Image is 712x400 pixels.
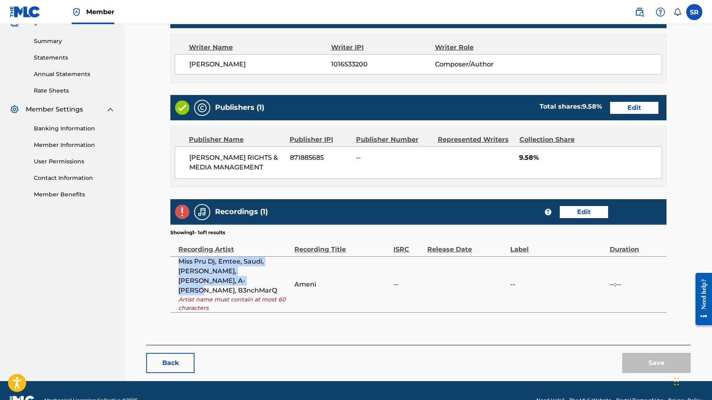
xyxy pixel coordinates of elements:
[189,60,331,69] span: [PERSON_NAME]
[673,8,681,16] div: Notifications
[294,280,389,289] span: Ameni
[34,37,115,45] a: Summary
[610,280,662,289] span: --:--
[34,141,115,149] a: Member Information
[197,207,207,217] img: Recordings
[26,105,83,114] span: Member Settings
[34,174,115,182] a: Contact Information
[34,70,115,78] a: Annual Statements
[215,207,268,216] h5: Recordings (1)
[435,60,530,69] span: Composer/Author
[356,135,432,144] div: Publisher Number
[435,43,530,52] div: Writer Role
[356,153,432,163] span: --
[170,229,225,236] p: Showing 1 - 1 of 1 results
[189,135,284,144] div: Publisher Name
[689,265,712,334] iframe: Resource Center
[34,124,115,133] a: Banking Information
[178,236,290,254] div: Recording Artist
[34,157,115,166] a: User Permissions
[72,7,81,17] img: Top Rightsholder
[331,43,435,52] div: Writer IPI
[560,206,608,218] a: Edit
[631,4,648,20] a: Public Search
[290,135,350,144] div: Publisher IPI
[175,205,189,219] img: Invalid
[393,280,423,289] span: --
[427,236,506,254] div: Release Date
[674,369,679,394] div: Drag
[178,257,290,295] span: Miss Pru Dj, Emtee, Saudi, [PERSON_NAME], [PERSON_NAME], A-[PERSON_NAME], B3nchMarQ
[610,102,658,114] a: Edit
[686,4,702,20] div: User Menu
[294,236,389,254] div: Recording Title
[106,105,115,114] img: expand
[10,105,19,114] img: Member Settings
[331,60,435,69] span: 1016533200
[672,361,712,400] iframe: Chat Widget
[178,295,290,312] span: Artist name must contain at most 60 characters
[215,103,264,112] h5: Publishers (1)
[146,353,195,373] button: Back
[610,236,662,254] div: Duration
[438,135,513,144] div: Represented Writers
[545,209,551,215] span: ?
[34,190,115,199] a: Member Benefits
[189,153,284,172] span: [PERSON_NAME] RIGHTS & MEDIA MANAGEMENT
[86,7,114,16] span: Member
[393,236,423,254] div: ISRC
[540,102,602,111] div: Total shares:
[652,4,669,20] div: Help
[10,6,41,18] img: MLC Logo
[520,135,590,144] div: Collection Share
[34,87,115,95] a: Rate Sheets
[510,236,605,254] div: Label
[175,101,189,115] img: Valid
[656,7,665,17] img: help
[197,103,207,113] img: Publishers
[635,7,644,17] img: search
[582,103,602,110] span: 9.58 %
[510,280,605,289] span: --
[34,54,115,62] a: Statements
[290,153,350,163] span: 871885685
[519,153,662,163] span: 9.58%
[189,43,331,52] div: Writer Name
